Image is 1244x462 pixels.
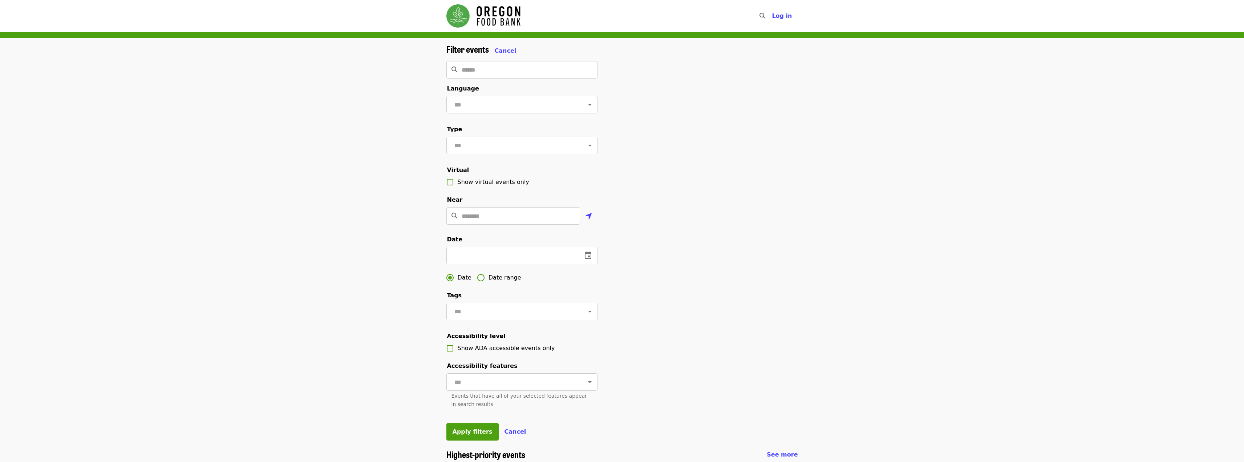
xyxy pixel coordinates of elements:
input: Search [770,7,775,25]
span: Tags [447,292,462,299]
a: Highest-priority events [446,449,525,460]
button: Cancel [505,427,526,436]
button: Apply filters [446,423,499,441]
button: Log in [766,9,798,23]
i: search icon [759,12,765,19]
span: Type [447,126,462,133]
button: Open [585,377,595,387]
span: Date [447,236,463,243]
span: Show virtual events only [458,178,529,185]
button: Cancel [495,47,516,55]
button: change date [579,247,597,264]
div: Highest-priority events [441,449,804,460]
span: Apply filters [453,428,493,435]
i: location-arrow icon [585,212,592,221]
span: Accessibility level [447,333,506,340]
span: Highest-priority events [446,448,525,461]
input: Search [462,61,597,79]
span: Cancel [505,428,526,435]
span: Date range [489,273,521,282]
i: search icon [451,212,457,219]
span: See more [767,451,798,458]
button: Open [585,100,595,110]
span: Near [447,196,463,203]
span: Accessibility features [447,362,518,369]
span: Events that have all of your selected features appear in search results [451,393,587,407]
a: See more [767,450,798,459]
span: Virtual [447,166,469,173]
button: Open [585,140,595,150]
span: Show ADA accessible events only [458,345,555,351]
button: Open [585,306,595,317]
input: Location [462,207,580,225]
span: Filter events [446,43,489,55]
button: Use my location [580,208,597,225]
span: Cancel [495,47,516,54]
img: Oregon Food Bank - Home [446,4,520,28]
span: Date [458,273,471,282]
span: Language [447,85,479,92]
i: search icon [451,66,457,73]
span: Log in [772,12,792,19]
